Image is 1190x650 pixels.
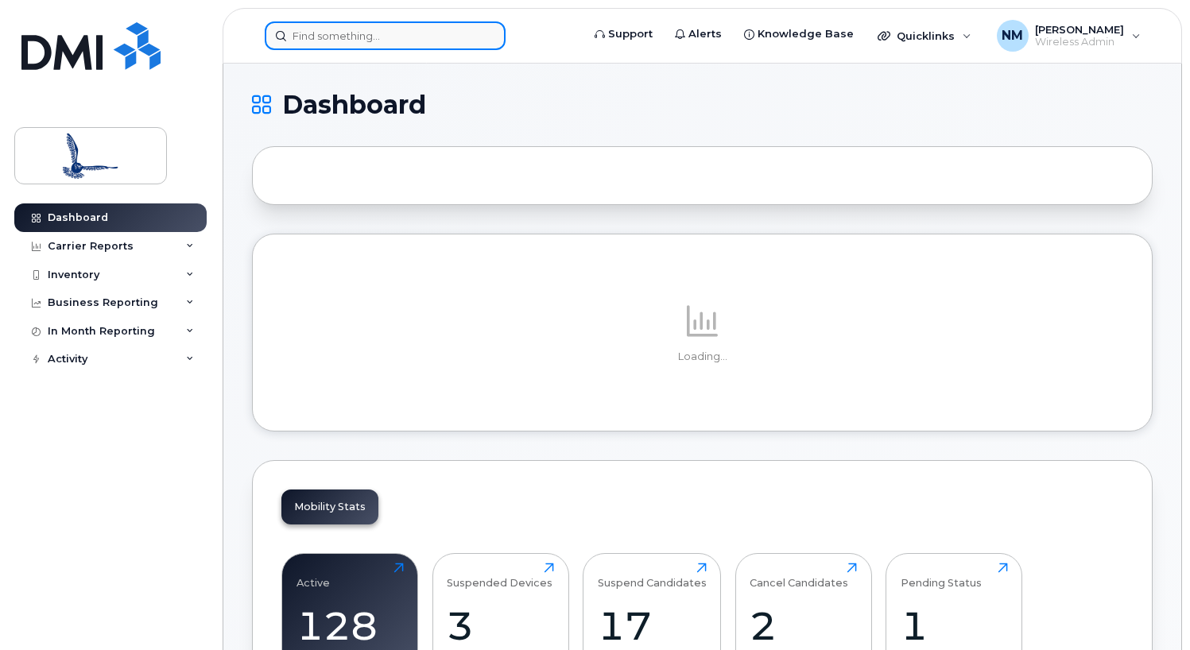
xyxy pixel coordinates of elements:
[901,563,982,589] div: Pending Status
[598,563,707,589] div: Suspend Candidates
[750,602,857,649] div: 2
[282,93,426,117] span: Dashboard
[281,350,1123,364] p: Loading...
[598,602,707,649] div: 17
[297,602,404,649] div: 128
[447,602,554,649] div: 3
[447,563,552,589] div: Suspended Devices
[750,563,848,589] div: Cancel Candidates
[901,602,1008,649] div: 1
[297,563,330,589] div: Active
